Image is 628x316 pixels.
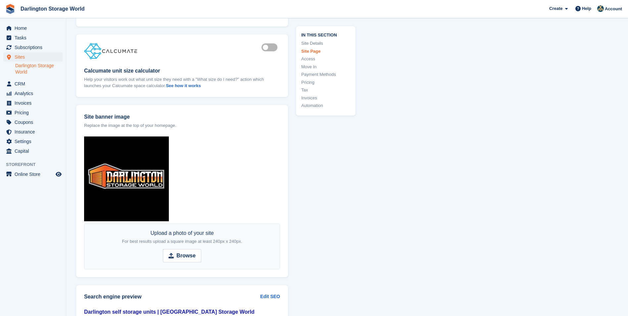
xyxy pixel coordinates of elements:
span: Help [582,5,591,12]
span: Insurance [15,127,54,136]
a: menu [3,89,63,98]
a: menu [3,170,63,179]
span: Create [549,5,562,12]
a: Pricing [301,79,350,85]
span: In this section [301,31,350,37]
a: menu [3,137,63,146]
span: Pricing [15,108,54,117]
label: Calcumate unit size calculator [84,67,280,75]
a: Invoices [301,94,350,101]
a: Darlington Storage World [15,63,63,75]
img: Jake Doyle [597,5,604,12]
p: Replace the image at the top of your homepage. [84,122,280,129]
img: calcumate_logo-68c4a8085deca898b53b220a1c7e8a9816cf402ee1955ba1cf094f9c8ec4eff4.jpg [84,42,137,59]
span: Subscriptions [15,43,54,52]
h2: Search engine preview [84,294,260,300]
a: Site Page [301,48,350,54]
a: menu [3,43,63,52]
span: Home [15,24,54,33]
a: menu [3,98,63,108]
div: Darlington self storage units | [GEOGRAPHIC_DATA] Storage World [84,308,280,316]
img: Logo.jpg [84,136,169,221]
span: Tasks [15,33,54,42]
a: menu [3,127,63,136]
span: Online Store [15,170,54,179]
a: menu [3,79,63,88]
strong: Browse [176,252,196,260]
span: CRM [15,79,54,88]
a: menu [3,108,63,117]
span: Storefront [6,161,66,168]
p: Help your visitors work out what unit size they need with a "What size do I need?" action which l... [84,76,280,89]
span: For best results upload a square image at least 240px x 240px. [122,239,242,244]
img: stora-icon-8386f47178a22dfd0bd8f6a31ec36ba5ce8667c1dd55bd0f319d3a0aa187defe.svg [5,4,15,14]
a: Edit SEO [260,293,280,300]
span: Settings [15,137,54,146]
span: Analytics [15,89,54,98]
span: Capital [15,146,54,156]
a: menu [3,146,63,156]
a: See how it works [166,83,201,88]
a: Darlington Storage World [18,3,87,14]
a: Tax [301,87,350,93]
a: Site Details [301,40,350,47]
a: Preview store [55,170,63,178]
a: Move In [301,63,350,70]
div: Upload a photo of your site [122,229,242,245]
a: Automation [301,102,350,109]
label: Is active [262,47,280,48]
span: Coupons [15,118,54,127]
span: Account [605,6,622,12]
a: menu [3,52,63,62]
a: Payment Methods [301,71,350,78]
span: Sites [15,52,54,62]
span: Invoices [15,98,54,108]
a: menu [3,24,63,33]
label: Site banner image [84,113,280,121]
a: menu [3,118,63,127]
a: menu [3,33,63,42]
a: Access [301,56,350,62]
